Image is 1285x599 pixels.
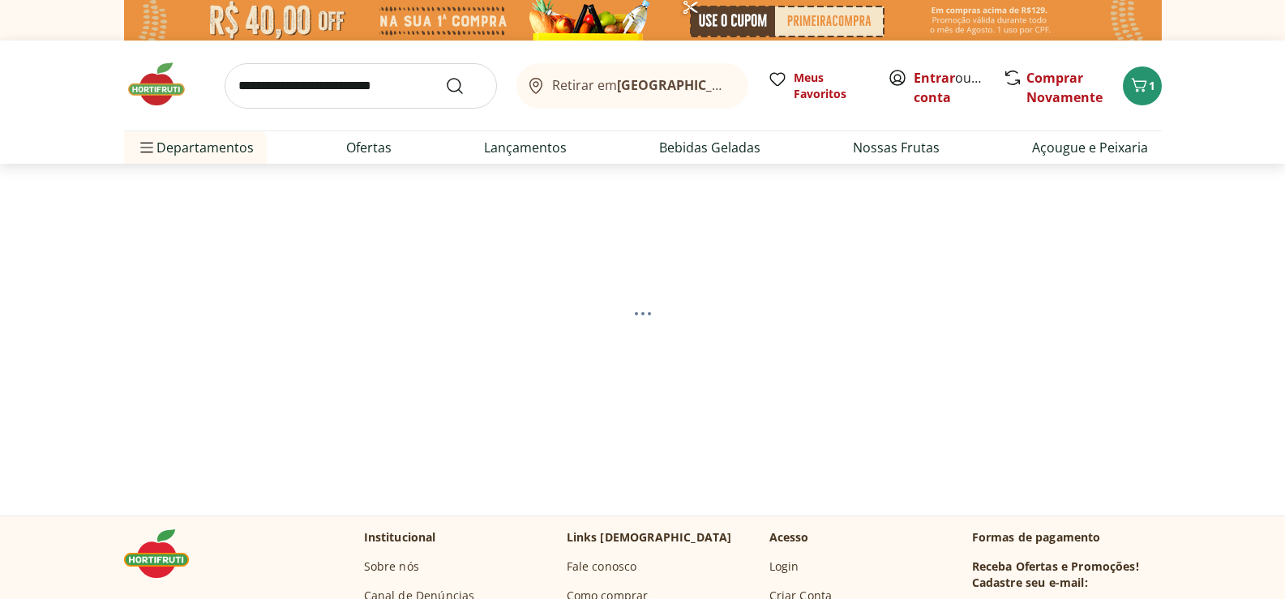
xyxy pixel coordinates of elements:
[659,138,760,157] a: Bebidas Geladas
[769,529,809,546] p: Acesso
[516,63,748,109] button: Retirar em[GEOGRAPHIC_DATA]/[GEOGRAPHIC_DATA]
[914,69,1003,106] a: Criar conta
[617,76,890,94] b: [GEOGRAPHIC_DATA]/[GEOGRAPHIC_DATA]
[1026,69,1103,106] a: Comprar Novamente
[914,69,955,87] a: Entrar
[914,68,986,107] span: ou
[1032,138,1148,157] a: Açougue e Peixaria
[364,558,419,575] a: Sobre nós
[972,558,1139,575] h3: Receba Ofertas e Promoções!
[567,529,732,546] p: Links [DEMOGRAPHIC_DATA]
[364,529,436,546] p: Institucional
[124,60,205,109] img: Hortifruti
[552,78,731,92] span: Retirar em
[794,70,868,102] span: Meus Favoritos
[1149,78,1155,93] span: 1
[972,575,1088,591] h3: Cadastre seu e-mail:
[567,558,637,575] a: Fale conosco
[346,138,392,157] a: Ofertas
[137,128,254,167] span: Departamentos
[1123,66,1162,105] button: Carrinho
[853,138,940,157] a: Nossas Frutas
[225,63,497,109] input: search
[768,70,868,102] a: Meus Favoritos
[445,76,484,96] button: Submit Search
[769,558,799,575] a: Login
[137,128,156,167] button: Menu
[972,529,1162,546] p: Formas de pagamento
[484,138,567,157] a: Lançamentos
[124,529,205,578] img: Hortifruti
